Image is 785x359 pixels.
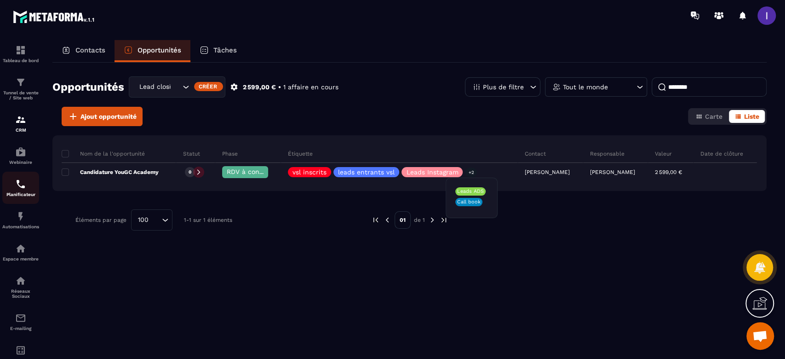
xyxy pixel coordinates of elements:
div: Search for option [129,76,225,98]
p: 01 [395,211,411,229]
p: Date de clôture [700,150,743,157]
a: automationsautomationsEspace membre [2,236,39,268]
p: Responsable [590,150,625,157]
button: Carte [690,110,728,123]
span: Ajout opportunité [80,112,137,121]
img: formation [15,77,26,88]
p: Statut [183,150,200,157]
p: Tout le monde [563,84,608,90]
p: [PERSON_NAME] [590,169,635,175]
p: Candidature YouGC Academy [62,168,159,176]
a: schedulerschedulerPlanificateur [2,172,39,204]
div: Créer [194,82,223,91]
button: Ajout opportunité [62,107,143,126]
img: social-network [15,275,26,286]
a: emailemailE-mailing [2,306,39,338]
p: Étiquette [288,150,313,157]
p: Espace membre [2,256,39,261]
a: Tâches [190,40,246,62]
a: formationformationTunnel de vente / Site web [2,70,39,107]
p: Contacts [75,46,105,54]
p: +2 [465,168,477,177]
img: next [440,216,448,224]
span: 100 [135,215,152,225]
p: de 1 [414,216,425,224]
p: Webinaire [2,160,39,165]
img: accountant [15,345,26,356]
img: automations [15,211,26,222]
span: Liste [744,113,759,120]
p: Nom de la l'opportunité [62,150,145,157]
a: automationsautomationsWebinaire [2,139,39,172]
p: Leads ADS [457,188,484,195]
p: Automatisations [2,224,39,229]
img: formation [15,45,26,56]
p: Réseaux Sociaux [2,289,39,299]
p: Plus de filtre [483,84,524,90]
p: Opportunités [138,46,181,54]
p: CRM [2,127,39,133]
a: Opportunités [115,40,190,62]
p: 0 [189,169,191,175]
input: Search for option [171,82,180,92]
p: Tunnel de vente / Site web [2,90,39,100]
img: automations [15,146,26,157]
span: Carte [705,113,722,120]
p: 1-1 sur 1 éléments [184,217,232,223]
a: formationformationCRM [2,107,39,139]
p: Contact [525,150,546,157]
p: 1 affaire en cours [283,83,338,92]
input: Search for option [152,215,160,225]
p: Tableau de bord [2,58,39,63]
a: social-networksocial-networkRéseaux Sociaux [2,268,39,306]
div: Search for option [131,209,172,231]
p: Phase [222,150,238,157]
p: E-mailing [2,326,39,331]
img: logo [13,8,96,25]
button: Liste [729,110,765,123]
p: Éléments par page [75,217,126,223]
img: scheduler [15,179,26,190]
img: prev [372,216,380,224]
p: Leads Instagram [406,169,458,175]
img: prev [383,216,391,224]
img: next [428,216,436,224]
a: formationformationTableau de bord [2,38,39,70]
p: 2 599,00 € [655,169,682,175]
p: vsl inscrits [292,169,327,175]
h2: Opportunités [52,78,124,96]
p: • [278,83,281,92]
a: Contacts [52,40,115,62]
img: formation [15,114,26,125]
p: leads entrants vsl [338,169,395,175]
span: Lead closing [137,82,171,92]
span: RDV à confimer ❓ [227,168,286,175]
a: automationsautomationsAutomatisations [2,204,39,236]
p: Valeur [655,150,672,157]
p: Planificateur [2,192,39,197]
p: 2 599,00 € [243,83,276,92]
p: Call book [457,199,481,205]
a: Ouvrir le chat [746,322,774,350]
img: automations [15,243,26,254]
img: email [15,313,26,324]
p: Tâches [213,46,237,54]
